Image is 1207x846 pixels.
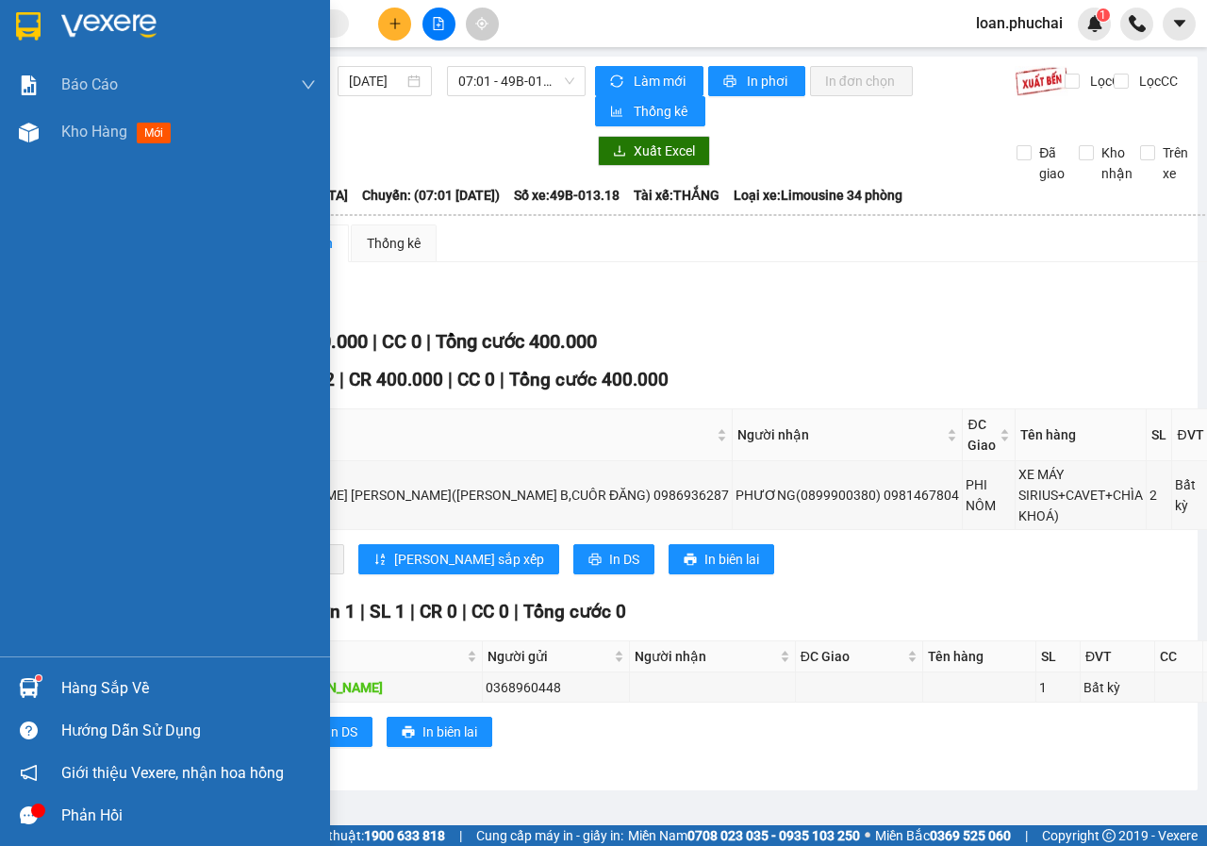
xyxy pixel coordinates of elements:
div: Hướng dẫn sử dụng [61,717,316,745]
button: printerIn DS [573,544,654,574]
span: notification [20,764,38,782]
span: | [514,601,519,622]
div: Hàng sắp về [61,674,316,703]
span: Người gửi [488,646,609,667]
span: | [1025,825,1028,846]
th: SL [1147,409,1172,461]
img: warehouse-icon [19,123,39,142]
span: In phơi [747,71,790,91]
span: In DS [609,549,639,570]
div: Bất kỳ [1175,474,1205,516]
th: Tên hàng [1016,409,1147,461]
sup: 1 [36,675,41,681]
sup: 1 [1097,8,1110,22]
span: Số xe: 49B-013.18 [514,185,620,206]
span: | [459,825,462,846]
th: Tên hàng [923,641,1037,672]
div: 2 [1149,485,1168,506]
strong: 1900 633 818 [364,828,445,843]
span: Miền Nam [628,825,860,846]
span: plus [389,17,402,30]
button: file-add [422,8,455,41]
span: download [613,144,626,159]
button: bar-chartThống kê [595,96,705,126]
div: Phản hồi [61,802,316,830]
button: printerIn DS [291,717,372,747]
span: question-circle [20,722,38,739]
strong: 0708 023 035 - 0935 103 250 [687,828,860,843]
span: CC 0 [382,330,422,353]
span: ĐC Giao [967,414,996,456]
span: down [301,77,316,92]
div: XE MÁY SIRIUS+CAVET+CHÌA KHOÁ) [1018,464,1143,526]
span: file-add [432,17,445,30]
span: | [462,601,467,622]
span: Báo cáo [61,73,118,96]
span: copyright [1102,829,1116,842]
span: In biên lai [704,549,759,570]
div: DĐ: [PERSON_NAME] [257,677,479,698]
span: loan.phuchai [961,11,1078,35]
span: Tổng cước 400.000 [509,369,669,390]
span: | [360,601,365,622]
span: | [500,369,504,390]
div: [PERSON_NAME] [PERSON_NAME]([PERSON_NAME] B,CUÔR ĐĂNG) 0986936287 [247,485,729,506]
span: ĐC Giao [801,646,903,667]
button: aim [466,8,499,41]
span: sync [610,75,626,90]
button: In đơn chọn [810,66,913,96]
span: Miền Bắc [875,825,1011,846]
span: printer [588,553,602,568]
button: caret-down [1163,8,1196,41]
span: Kho nhận [1094,142,1140,184]
span: Người nhận [635,646,776,667]
strong: 0369 525 060 [930,828,1011,843]
span: Làm mới [634,71,688,91]
span: caret-down [1171,15,1188,32]
span: | [339,369,344,390]
div: PHƯƠNG(0899900380) 0981467804 [736,485,959,506]
button: printerIn biên lai [669,544,774,574]
span: CC 0 [471,601,509,622]
span: aim [475,17,488,30]
div: Bất kỳ [1083,677,1151,698]
span: In DS [327,722,357,742]
span: message [20,806,38,824]
th: ĐVT [1081,641,1155,672]
span: ⚪️ [865,832,870,839]
span: Người gửi [249,424,713,445]
span: Giới thiệu Vexere, nhận hoa hồng [61,761,284,785]
span: Tài xế: THẮNG [634,185,719,206]
button: syncLàm mới [595,66,703,96]
span: Thống kê [634,101,690,122]
span: printer [402,725,415,740]
span: | [410,601,415,622]
div: Thống kê [367,233,421,254]
span: Trên xe [1155,142,1196,184]
span: Lọc CR [1083,71,1132,91]
span: Nơi lấy [259,646,463,667]
span: SL 1 [370,601,405,622]
span: | [448,369,453,390]
span: bar-chart [610,105,626,120]
span: CR 400.000 [349,369,443,390]
span: Cung cấp máy in - giấy in: [476,825,623,846]
button: downloadXuất Excel [598,136,710,166]
img: warehouse-icon [19,678,39,698]
span: Loại xe: Limousine 34 phòng [734,185,902,206]
span: printer [684,553,697,568]
th: SL [1036,641,1081,672]
span: Đơn 1 [306,601,355,622]
span: Xuất Excel [634,141,695,161]
img: icon-new-feature [1086,15,1103,32]
th: CC [1155,641,1202,672]
span: Chuyến: (07:01 [DATE]) [362,185,500,206]
img: phone-icon [1129,15,1146,32]
span: 07:01 - 49B-013.18 [458,67,573,95]
span: printer [723,75,739,90]
span: sort-ascending [373,553,387,568]
button: printerIn phơi [708,66,805,96]
span: | [426,330,431,353]
span: mới [137,123,171,143]
button: plus [378,8,411,41]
